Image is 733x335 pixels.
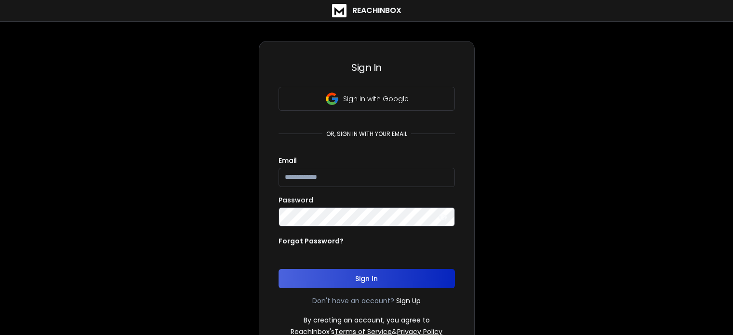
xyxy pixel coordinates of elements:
h1: ReachInbox [352,5,401,16]
p: By creating an account, you agree to [304,315,430,325]
button: Sign In [279,269,455,288]
label: Password [279,197,313,203]
p: Forgot Password? [279,236,344,246]
img: logo [332,4,347,17]
a: ReachInbox [332,4,401,17]
h3: Sign In [279,61,455,74]
label: Email [279,157,297,164]
a: Sign Up [396,296,421,306]
p: Don't have an account? [312,296,394,306]
p: Sign in with Google [343,94,409,104]
button: Sign in with Google [279,87,455,111]
p: or, sign in with your email [322,130,411,138]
